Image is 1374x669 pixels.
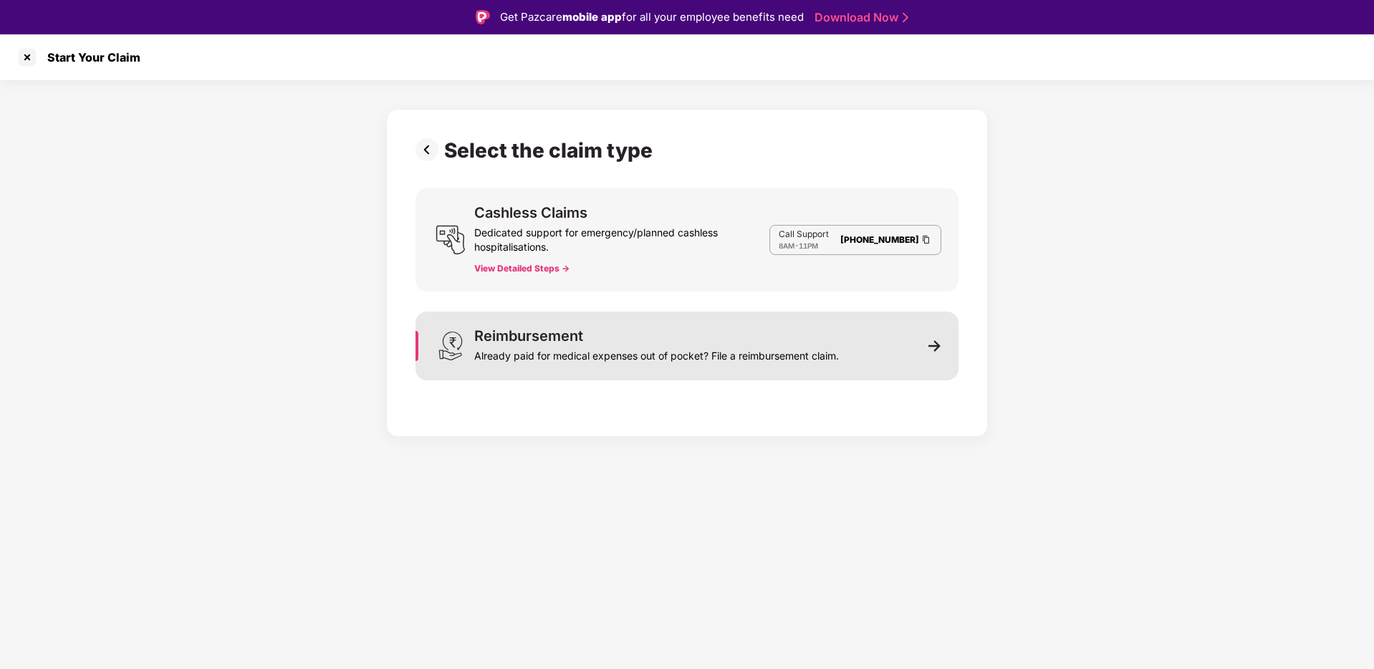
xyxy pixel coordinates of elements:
img: svg+xml;base64,PHN2ZyB3aWR0aD0iMTEiIGhlaWdodD0iMTEiIHZpZXdCb3g9IjAgMCAxMSAxMSIgZmlsbD0ibm9uZSIgeG... [928,340,941,352]
div: Select the claim type [444,138,658,163]
img: svg+xml;base64,PHN2ZyB3aWR0aD0iMjQiIGhlaWdodD0iMzEiIHZpZXdCb3g9IjAgMCAyNCAzMSIgZmlsbD0ibm9uZSIgeG... [436,331,466,361]
span: 8AM [779,241,794,250]
button: View Detailed Steps -> [474,263,570,274]
img: Clipboard Icon [921,234,932,246]
div: Already paid for medical expenses out of pocket? File a reimbursement claim. [474,343,839,363]
img: svg+xml;base64,PHN2ZyBpZD0iUHJldi0zMngzMiIgeG1sbnM9Imh0dHA6Ly93d3cudzMub3JnLzIwMDAvc3ZnIiB3aWR0aD... [415,138,444,161]
div: Start Your Claim [39,50,140,64]
a: Download Now [815,10,904,25]
img: Stroke [903,10,908,25]
div: Cashless Claims [474,206,587,220]
img: svg+xml;base64,PHN2ZyB3aWR0aD0iMjQiIGhlaWdodD0iMjUiIHZpZXdCb3g9IjAgMCAyNCAyNSIgZmlsbD0ibm9uZSIgeG... [436,225,466,255]
img: Logo [476,10,490,24]
div: Reimbursement [474,329,583,343]
div: - [779,240,829,251]
div: Dedicated support for emergency/planned cashless hospitalisations. [474,220,769,254]
strong: mobile app [562,10,622,24]
span: 11PM [799,241,818,250]
a: [PHONE_NUMBER] [840,234,919,245]
div: Get Pazcare for all your employee benefits need [500,9,804,26]
p: Call Support [779,228,829,240]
